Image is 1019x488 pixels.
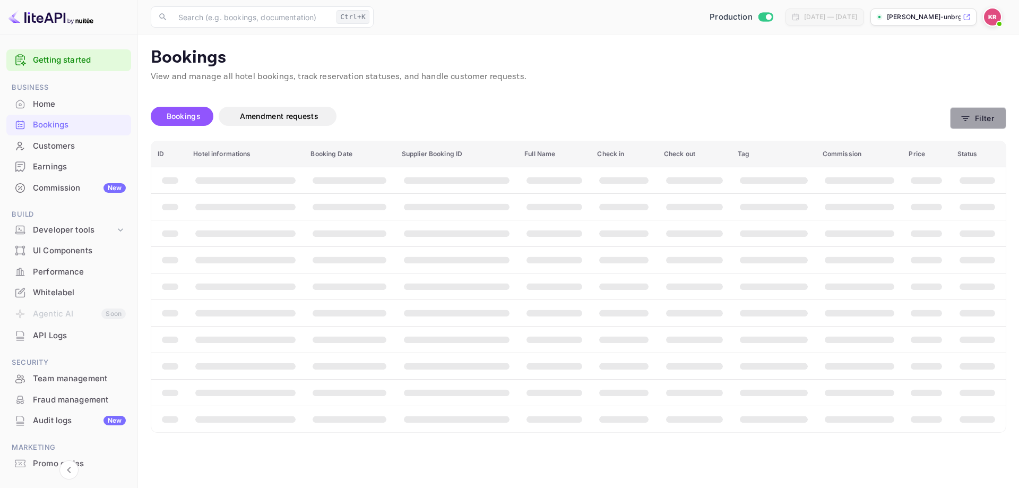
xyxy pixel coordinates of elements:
[950,107,1006,129] button: Filter
[6,442,131,453] span: Marketing
[103,416,126,425] div: New
[6,410,131,430] a: Audit logsNew
[151,71,1006,83] p: View and manage all hotel bookings, track reservation statuses, and handle customer requests.
[33,287,126,299] div: Whitelabel
[151,141,1006,432] table: booking table
[33,119,126,131] div: Bookings
[167,112,201,121] span: Bookings
[6,157,131,177] div: Earnings
[103,183,126,193] div: New
[951,141,1006,167] th: Status
[6,49,131,71] div: Getting started
[6,157,131,176] a: Earnings
[33,394,126,406] div: Fraud management
[6,209,131,220] span: Build
[658,141,731,167] th: Check out
[172,6,332,28] input: Search (e.g. bookings, documentation)
[6,262,131,282] div: Performance
[33,373,126,385] div: Team management
[33,266,126,278] div: Performance
[33,140,126,152] div: Customers
[6,369,131,388] a: Team management
[816,141,903,167] th: Commission
[804,12,857,22] div: [DATE] — [DATE]
[33,415,126,427] div: Audit logs
[6,82,131,93] span: Business
[6,221,131,239] div: Developer tools
[6,453,131,474] div: Promo codes
[887,12,961,22] p: [PERSON_NAME]-unbrg.[PERSON_NAME]...
[33,98,126,110] div: Home
[395,141,518,167] th: Supplier Booking ID
[33,330,126,342] div: API Logs
[6,326,131,346] div: API Logs
[6,369,131,389] div: Team management
[705,11,777,23] div: Switch to Sandbox mode
[6,357,131,369] span: Security
[6,282,131,302] a: Whitelabel
[59,460,79,480] button: Collapse navigation
[902,141,951,167] th: Price
[6,326,131,345] a: API Logs
[33,161,126,173] div: Earnings
[591,141,657,167] th: Check in
[151,47,1006,69] p: Bookings
[6,178,131,198] a: CommissionNew
[6,178,131,199] div: CommissionNew
[240,112,318,121] span: Amendment requests
[984,8,1001,25] img: Kobus Roux
[6,94,131,114] a: Home
[33,458,126,470] div: Promo codes
[6,136,131,156] a: Customers
[6,115,131,134] a: Bookings
[518,141,591,167] th: Full Name
[6,390,131,410] div: Fraud management
[187,141,304,167] th: Hotel informations
[6,410,131,431] div: Audit logsNew
[151,107,950,126] div: account-settings tabs
[33,245,126,257] div: UI Components
[6,390,131,409] a: Fraud management
[6,94,131,115] div: Home
[304,141,395,167] th: Booking Date
[731,141,816,167] th: Tag
[8,8,93,25] img: LiteAPI logo
[33,224,115,236] div: Developer tools
[6,262,131,281] a: Performance
[6,136,131,157] div: Customers
[710,11,753,23] span: Production
[336,10,369,24] div: Ctrl+K
[6,453,131,473] a: Promo codes
[6,115,131,135] div: Bookings
[6,282,131,303] div: Whitelabel
[151,141,187,167] th: ID
[33,54,126,66] a: Getting started
[6,241,131,260] a: UI Components
[6,241,131,261] div: UI Components
[33,182,126,194] div: Commission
